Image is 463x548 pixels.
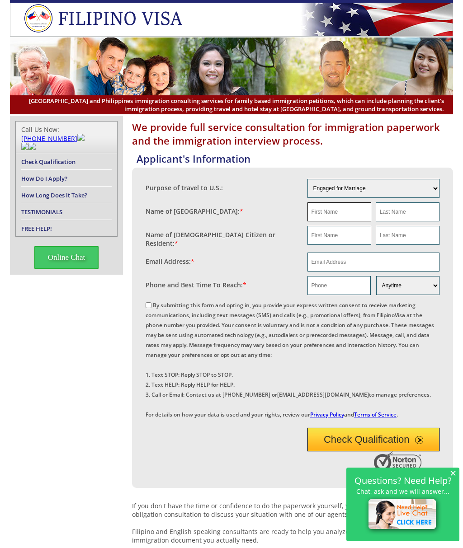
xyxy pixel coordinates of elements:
a: FREE HELP! [21,225,52,233]
img: phone.svg [21,143,28,150]
input: Last Name [376,202,439,221]
input: First Name [307,202,371,221]
h4: Applicant's Information [137,152,453,165]
span: Online Chat [34,246,99,269]
span: × [450,469,456,477]
label: Name of [DEMOGRAPHIC_DATA] Citizen or Resident: [146,230,298,248]
label: Phone and Best Time To Reach: [146,281,246,289]
span: Click to call [21,143,28,152]
label: Name of [GEOGRAPHIC_DATA]: [146,207,243,215]
img: sms.svg [28,143,36,150]
a: Click to Call [77,134,85,143]
button: Check Qualification [307,428,440,451]
img: voice-icon.svg [77,134,85,141]
a: Privacy Policy [310,411,344,418]
a: Terms of Service [354,411,397,418]
h1: We provide full service consultation for immigration paperwork and the immigration interview proc... [132,120,453,147]
a: TESTIMONIALS [21,208,62,216]
a: How Long Does it Take? [21,191,87,199]
input: Phone [307,276,371,295]
span: Click to Send SMS [28,143,36,152]
a: How Do I Apply? [21,174,67,183]
select: Phone and Best Reach Time are required. [376,276,439,295]
input: Last Name [376,226,439,245]
img: Norton Secured [374,451,424,477]
input: First Name [307,226,371,245]
input: By submitting this form and opting in, you provide your express written consent to receive market... [146,302,151,308]
input: Email Address [307,253,440,272]
p: Chat, ask and we will answer... [351,487,455,495]
a: Check Qualification [21,158,76,166]
label: Purpose of travel to U.S.: [146,183,223,192]
label: Email Address: [146,257,194,266]
div: Call Us Now: [21,125,112,149]
a: [PHONE_NUMBER] [21,134,77,143]
label: By submitting this form and opting in, you provide your express written consent to receive market... [146,301,434,418]
h2: Questions? Need Help? [351,477,455,484]
span: [GEOGRAPHIC_DATA] and Philippines immigration consulting services for family based immigration pe... [19,97,444,113]
img: live-chat-icon.png [364,495,442,535]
